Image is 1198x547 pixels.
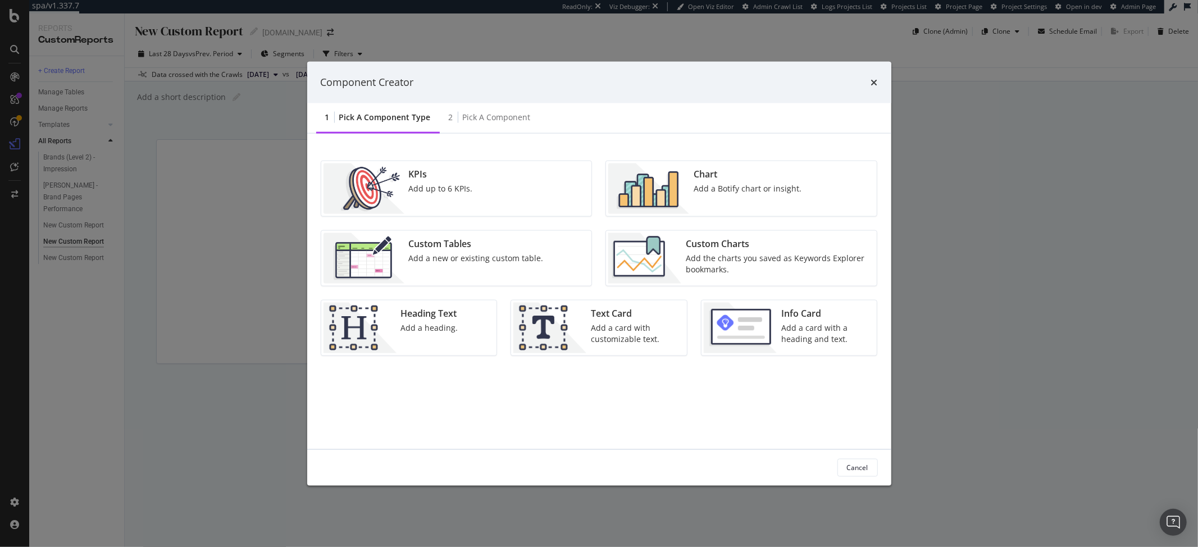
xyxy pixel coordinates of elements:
[401,322,458,333] div: Add a heading.
[513,302,586,353] img: CIPqJSrR.png
[321,75,414,90] div: Component Creator
[686,237,870,250] div: Custom Charts
[847,463,868,472] div: Cancel
[781,307,871,320] div: Info Card
[409,167,473,180] div: KPIs
[307,62,891,486] div: modal
[837,458,878,476] button: Cancel
[704,302,777,353] img: 9fcGIRyhgxRLRpur6FCk681sBQ4rDmX99LnU5EkywwAAAAAElFTkSuQmCC
[608,163,689,213] img: BHjNRGjj.png
[463,111,531,122] div: Pick a Component
[324,163,404,213] img: __UUOcd1.png
[781,322,871,344] div: Add a card with a heading and text.
[871,75,878,90] div: times
[449,111,453,122] div: 2
[324,233,404,283] img: CzM_nd8v.png
[339,111,431,122] div: Pick a Component type
[324,302,397,353] img: CtJ9-kHf.png
[409,237,544,250] div: Custom Tables
[401,307,458,320] div: Heading Text
[591,307,680,320] div: Text Card
[694,183,801,194] div: Add a Botify chart or insight.
[325,111,330,122] div: 1
[591,322,680,344] div: Add a card with customizable text.
[694,167,801,180] div: Chart
[409,252,544,263] div: Add a new or existing custom table.
[1160,509,1187,536] div: Open Intercom Messenger
[409,183,473,194] div: Add up to 6 KPIs.
[608,233,681,283] img: Chdk0Fza.png
[686,252,870,275] div: Add the charts you saved as Keywords Explorer bookmarks.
